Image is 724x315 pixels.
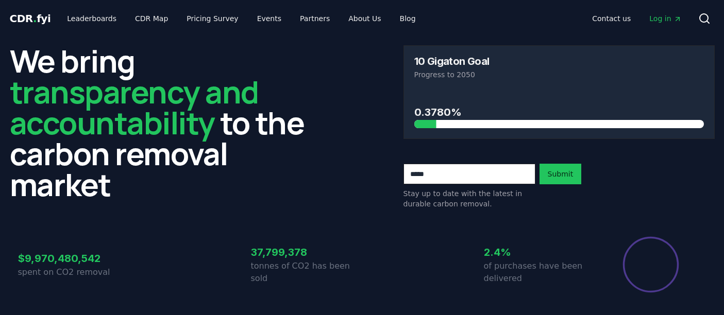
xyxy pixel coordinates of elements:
a: About Us [340,9,389,28]
span: CDR fyi [10,12,51,25]
a: Partners [292,9,338,28]
a: Leaderboards [59,9,125,28]
p: tonnes of CO2 has been sold [251,260,362,285]
a: Pricing Survey [178,9,246,28]
a: Contact us [584,9,639,28]
h3: 37,799,378 [251,244,362,260]
a: Blog [392,9,424,28]
a: CDR.fyi [10,11,51,26]
div: Percentage of sales delivered [622,236,680,293]
span: transparency and accountability [10,71,259,144]
span: Log in [649,13,681,24]
p: Progress to 2050 [414,69,704,80]
a: CDR Map [127,9,176,28]
a: Log in [641,9,689,28]
nav: Main [59,9,424,28]
h3: $9,970,480,542 [18,251,129,266]
h3: 2.4% [484,244,595,260]
button: Submit [540,164,582,184]
p: Stay up to date with the latest in durable carbon removal. [403,188,535,209]
p: of purchases have been delivered [484,260,595,285]
h3: 0.3780% [414,104,704,120]
a: Events [249,9,290,28]
span: . [33,12,37,25]
nav: Main [584,9,689,28]
h3: 10 Gigaton Goal [414,56,490,66]
p: spent on CO2 removal [18,266,129,278]
h2: We bring to the carbon removal market [10,45,321,200]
